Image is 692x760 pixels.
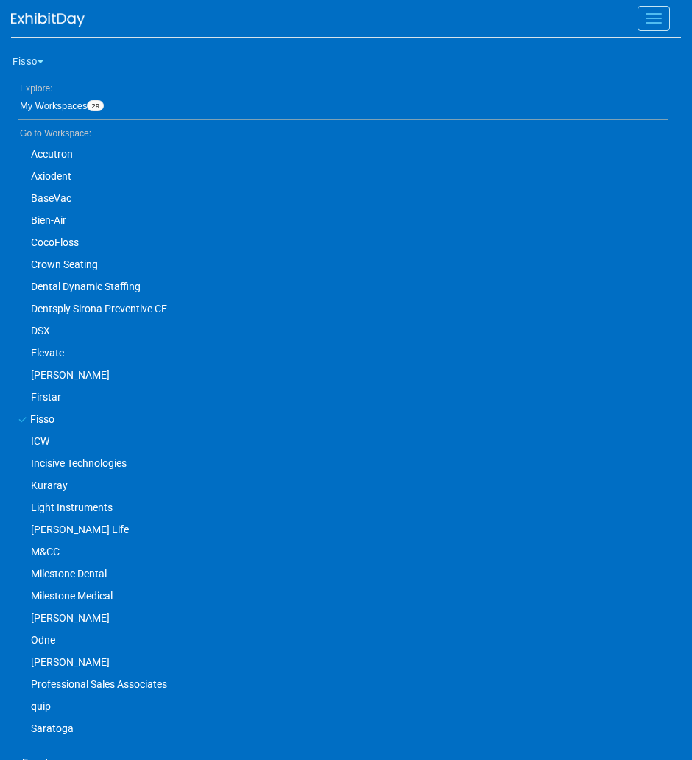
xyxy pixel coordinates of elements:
[11,474,668,496] a: Kuraray
[11,43,62,74] button: Fisso
[11,13,85,27] img: ExhibitDay
[11,364,668,386] a: [PERSON_NAME]
[11,165,668,187] a: Axiodent
[11,607,668,629] a: [PERSON_NAME]
[11,80,668,93] li: Explore:
[11,298,668,320] a: Dentsply Sirona Preventive CE
[11,253,668,275] a: Crown Seating
[11,231,668,253] a: CocoFloss
[11,673,668,695] a: Professional Sales Associates
[638,6,670,31] button: Menu
[18,93,668,119] a: My Workspaces29
[11,563,668,585] a: Milestone Dental
[11,541,668,563] a: M&CC
[11,342,668,364] a: Elevate
[11,585,668,607] a: Milestone Medical
[11,320,668,342] a: DSX
[87,100,104,112] span: 29
[11,496,668,518] a: Light Instruments
[11,629,668,651] a: Odne
[11,695,668,717] a: quip
[11,651,668,673] a: [PERSON_NAME]
[11,408,668,430] a: Fisso
[11,143,668,165] a: Accutron
[11,452,668,474] a: Incisive Technologies
[11,209,668,231] a: Bien-Air
[11,717,668,739] a: Saratoga
[11,187,668,209] a: BaseVac
[11,124,668,143] li: Go to Workspace:
[11,518,668,541] a: [PERSON_NAME] Life
[11,275,668,298] a: Dental Dynamic Staffing
[11,386,668,408] a: Firstar
[11,430,668,452] a: ICW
